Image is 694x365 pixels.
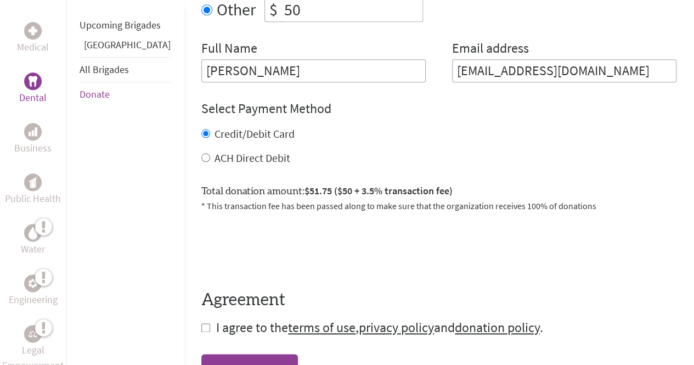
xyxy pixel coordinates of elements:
[216,319,543,336] span: I agree to the , and .
[29,177,37,188] img: Public Health
[19,72,47,105] a: DentalDental
[21,242,45,257] p: Water
[304,184,453,197] span: $51.75 ($50 + 3.5% transaction fee)
[201,226,368,268] iframe: reCAPTCHA
[29,76,37,86] img: Dental
[29,330,37,337] img: Legal Empowerment
[5,191,61,206] p: Public Health
[24,22,42,40] div: Medical
[29,279,37,288] img: Engineering
[288,319,356,336] a: terms of use
[84,38,171,51] a: [GEOGRAPHIC_DATA]
[24,224,42,242] div: Water
[201,290,676,310] h4: Agreement
[452,59,676,82] input: Your Email
[80,19,161,31] a: Upcoming Brigades
[14,123,52,156] a: BusinessBusiness
[80,57,171,82] li: All Brigades
[80,63,129,76] a: All Brigades
[80,82,171,106] li: Donate
[5,173,61,206] a: Public HealthPublic Health
[29,26,37,35] img: Medical
[215,151,290,165] label: ACH Direct Debit
[201,199,676,212] p: * This transaction fee has been passed along to make sure that the organization receives 100% of ...
[9,292,58,307] p: Engineering
[80,37,171,57] li: Guatemala
[17,40,49,55] p: Medical
[24,72,42,90] div: Dental
[359,319,434,336] a: privacy policy
[24,123,42,141] div: Business
[80,88,110,100] a: Donate
[80,13,171,37] li: Upcoming Brigades
[17,22,49,55] a: MedicalMedical
[29,127,37,136] img: Business
[24,173,42,191] div: Public Health
[452,40,529,59] label: Email address
[201,183,453,199] label: Total donation amount:
[9,274,58,307] a: EngineeringEngineering
[215,127,295,141] label: Credit/Debit Card
[14,141,52,156] p: Business
[21,224,45,257] a: WaterWater
[201,59,426,82] input: Enter Full Name
[29,226,37,239] img: Water
[455,319,540,336] a: donation policy
[201,40,257,59] label: Full Name
[19,90,47,105] p: Dental
[24,274,42,292] div: Engineering
[201,100,676,117] h4: Select Payment Method
[24,325,42,342] div: Legal Empowerment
